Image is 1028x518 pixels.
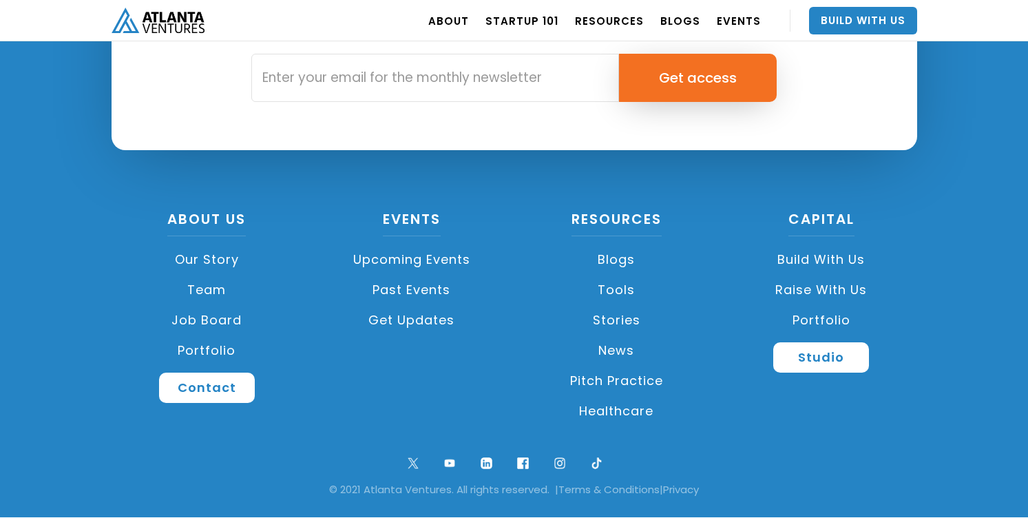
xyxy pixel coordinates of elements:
a: Events [383,209,441,236]
a: Upcoming Events [316,245,507,275]
a: Build with us [726,245,917,275]
a: Pitch Practice [521,366,713,396]
a: Raise with Us [726,275,917,305]
a: News [521,335,713,366]
img: tik tok logo [587,454,606,473]
a: Team [112,275,303,305]
a: Contact [159,373,255,403]
a: Terms & Conditions [558,482,660,497]
img: ig symbol [551,454,569,473]
a: CAPITAL [788,209,854,236]
input: Get access [619,54,777,102]
a: About US [167,209,246,236]
a: Blogs [521,245,713,275]
img: facebook logo [514,454,532,473]
img: youtube symbol [441,454,459,473]
a: Build With Us [809,7,917,34]
a: Healthcare [521,396,713,426]
a: Our Story [112,245,303,275]
form: Email Form [251,54,777,102]
a: Studio [773,342,869,373]
a: Portfolio [112,335,303,366]
a: Startup 101 [485,1,558,40]
a: Get Updates [316,305,507,335]
a: Resources [571,209,662,236]
input: Enter your email for the monthly newsletter [251,54,619,102]
div: © 2021 Atlanta Ventures. All rights reserved. | | [21,483,1007,497]
a: Past Events [316,275,507,305]
a: Privacy [663,482,699,497]
a: ABOUT [428,1,469,40]
a: Stories [521,305,713,335]
a: Tools [521,275,713,305]
a: Job Board [112,305,303,335]
a: RESOURCES [575,1,644,40]
a: BLOGS [660,1,700,40]
a: EVENTS [717,1,761,40]
img: linkedin logo [477,454,496,473]
a: Portfolio [726,305,917,335]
